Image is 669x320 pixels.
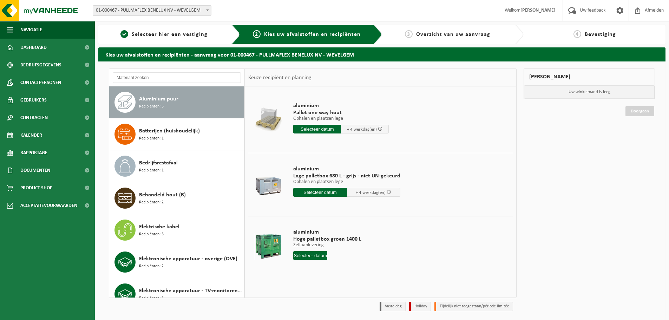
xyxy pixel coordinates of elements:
[293,188,347,197] input: Selecteer datum
[109,278,244,310] button: Elektronische apparatuur - TV-monitoren (TVM) Recipiënten: 1
[139,167,164,174] span: Recipiënten: 1
[139,191,186,199] span: Behandeld hout (B)
[253,30,261,38] span: 2
[139,103,164,110] span: Recipiënten: 3
[573,30,581,38] span: 4
[409,302,431,311] li: Holiday
[109,246,244,278] button: Elektronische apparatuur - overige (OVE) Recipiënten: 2
[434,302,513,311] li: Tijdelijk niet toegestaan/période limitée
[264,32,361,37] span: Kies uw afvalstoffen en recipiënten
[139,95,178,103] span: Aluminium puur
[405,30,413,38] span: 3
[139,263,164,270] span: Recipiënten: 2
[293,243,361,248] p: Zelfaanlevering
[20,126,42,144] span: Kalender
[139,255,237,263] span: Elektronische apparatuur - overige (OVE)
[139,199,164,206] span: Recipiënten: 2
[347,127,377,132] span: + 4 werkdag(en)
[20,197,77,214] span: Acceptatievoorwaarden
[293,229,361,236] span: aluminium
[20,56,61,74] span: Bedrijfsgegevens
[245,69,315,86] div: Keuze recipiënt en planning
[356,190,386,195] span: + 4 werkdag(en)
[113,72,241,83] input: Materiaal zoeken
[20,21,42,39] span: Navigatie
[139,159,178,167] span: Bedrijfsrestafval
[20,91,47,109] span: Gebruikers
[109,214,244,246] button: Elektrische kabel Recipiënten: 3
[20,109,48,126] span: Contracten
[293,251,327,260] input: Selecteer datum
[120,30,128,38] span: 1
[139,127,200,135] span: Batterijen (huishoudelijk)
[293,116,389,121] p: Ophalen en plaatsen lege
[293,125,341,133] input: Selecteer datum
[93,5,211,16] span: 01-000467 - PULLMAFLEX BENELUX NV - WEVELGEM
[524,68,655,85] div: [PERSON_NAME]
[132,32,208,37] span: Selecteer hier een vestiging
[109,86,244,118] button: Aluminium puur Recipiënten: 3
[293,172,400,179] span: Lage palletbox 680 L - grijs - niet UN-gekeurd
[102,30,226,39] a: 1Selecteer hier een vestiging
[139,287,242,295] span: Elektronische apparatuur - TV-monitoren (TVM)
[109,150,244,182] button: Bedrijfsrestafval Recipiënten: 1
[520,8,556,13] strong: [PERSON_NAME]
[20,39,47,56] span: Dashboard
[416,32,490,37] span: Overzicht van uw aanvraag
[293,102,389,109] span: aluminium
[293,165,400,172] span: aluminium
[109,118,244,150] button: Batterijen (huishoudelijk) Recipiënten: 1
[109,182,244,214] button: Behandeld hout (B) Recipiënten: 2
[139,223,179,231] span: Elektrische kabel
[139,295,164,302] span: Recipiënten: 1
[293,236,361,243] span: Hoge palletbox groen 1400 L
[293,179,400,184] p: Ophalen en plaatsen lege
[524,85,655,99] p: Uw winkelmand is leeg
[98,47,665,61] h2: Kies uw afvalstoffen en recipiënten - aanvraag voor 01-000467 - PULLMAFLEX BENELUX NV - WEVELGEM
[20,144,47,162] span: Rapportage
[139,135,164,142] span: Recipiënten: 1
[20,74,61,91] span: Contactpersonen
[93,6,211,15] span: 01-000467 - PULLMAFLEX BENELUX NV - WEVELGEM
[380,302,406,311] li: Vaste dag
[293,109,389,116] span: Pallet one way hout
[625,106,654,116] a: Doorgaan
[585,32,616,37] span: Bevestiging
[139,231,164,238] span: Recipiënten: 3
[20,162,50,179] span: Documenten
[20,179,52,197] span: Product Shop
